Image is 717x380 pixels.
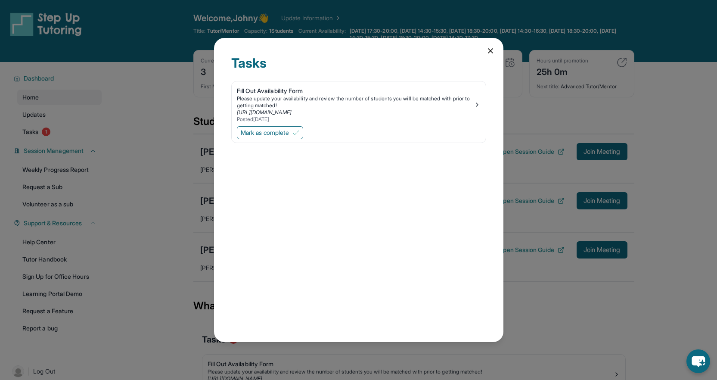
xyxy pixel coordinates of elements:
div: Posted [DATE] [237,116,474,123]
a: Fill Out Availability FormPlease update your availability and review the number of students you w... [232,81,486,125]
a: [URL][DOMAIN_NAME] [237,109,292,115]
img: Mark as complete [292,129,299,136]
button: chat-button [686,349,710,373]
div: Please update your availability and review the number of students you will be matched with prior ... [237,95,474,109]
div: Fill Out Availability Form [237,87,474,95]
button: Mark as complete [237,126,303,139]
div: Tasks [231,55,486,81]
span: Mark as complete [241,128,289,137]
